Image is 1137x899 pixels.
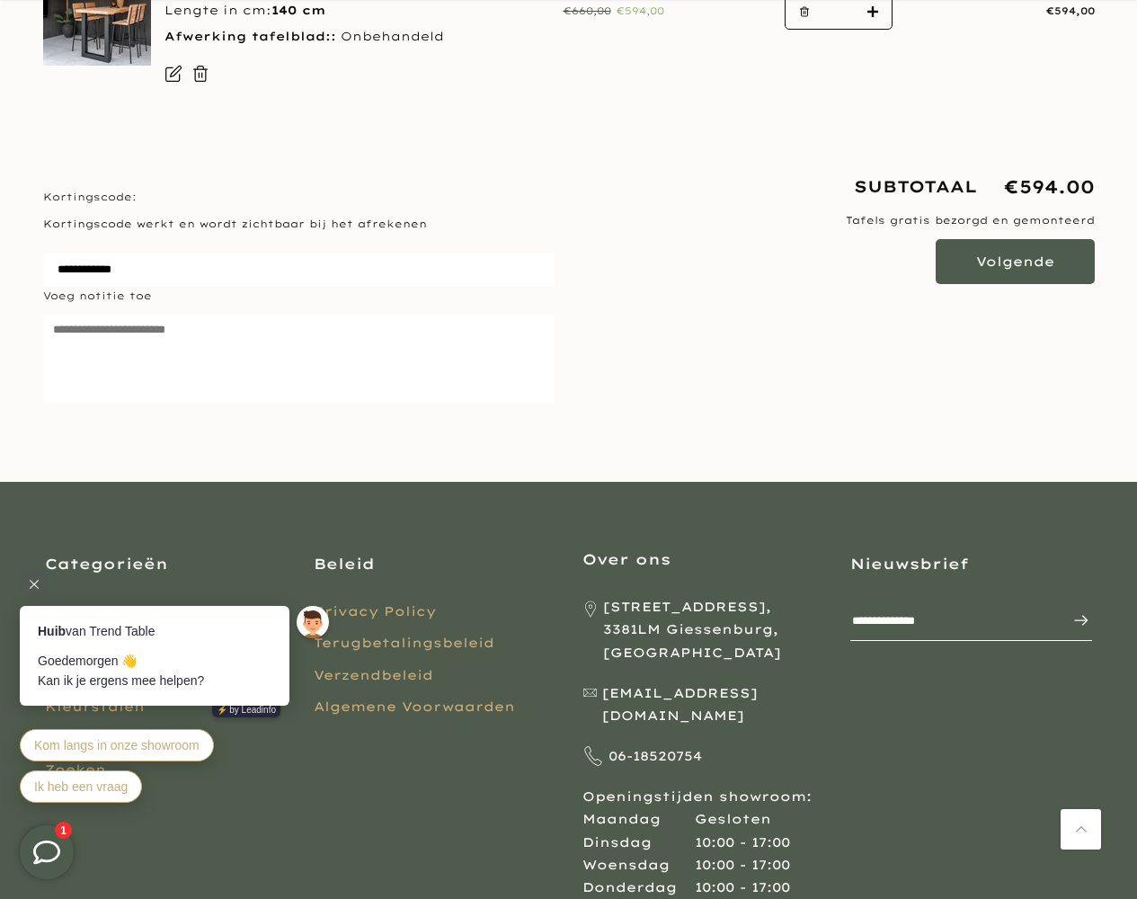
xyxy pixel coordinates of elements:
p: Tafels gratis bezorgd en gemonteerd [582,212,1095,230]
h3: Nieuwsbrief [850,554,1092,574]
button: Inschrijven [1054,602,1090,638]
a: Privacy Policy [314,603,436,619]
span: [STREET_ADDRESS], 3381LM Giessenburg, [GEOGRAPHIC_DATA] [603,596,823,664]
iframe: bot-iframe [2,520,352,825]
div: Donderdag [582,877,695,899]
a: Terugbetalingsbeleid [314,635,494,651]
div: 10:00 - 17:00 [695,832,790,854]
span: [EMAIL_ADDRESS][DOMAIN_NAME] [602,682,823,727]
div: 10:00 - 17:00 [695,877,790,899]
strong: Subtotaal [854,176,977,197]
div: Woensdag [582,854,695,877]
span: Voeg notitie toe [43,289,152,302]
h3: Over ons [582,549,824,569]
div: 10:00 - 17:00 [695,854,790,877]
ins: €594,00 [617,3,664,21]
div: Maandag [582,808,695,831]
a: Algemene Voorwaarden [314,699,515,715]
div: Gesloten [695,808,771,831]
a: Verzendbeleid [314,667,433,683]
span: €594.00 [1004,175,1095,198]
strong: 140 cm [271,3,326,17]
iframe: toggle-frame [2,807,92,897]
button: Volgende [936,239,1095,284]
label: Kortingscode: [43,189,555,207]
span: 06-18520754 [608,745,702,768]
span: Onbehandeld [341,29,444,43]
h3: Beleid [314,554,555,574]
del: €660,00 [564,4,611,17]
p: Kortingscode werkt en wordt zichtbaar bij het afrekenen [43,216,555,234]
span: Inschrijven [1054,610,1090,631]
strong: Afwerking tafelblad:: [164,29,336,43]
div: Dinsdag [582,832,695,854]
span: €594,00 [1046,4,1095,17]
a: Terug naar boven [1061,809,1101,850]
